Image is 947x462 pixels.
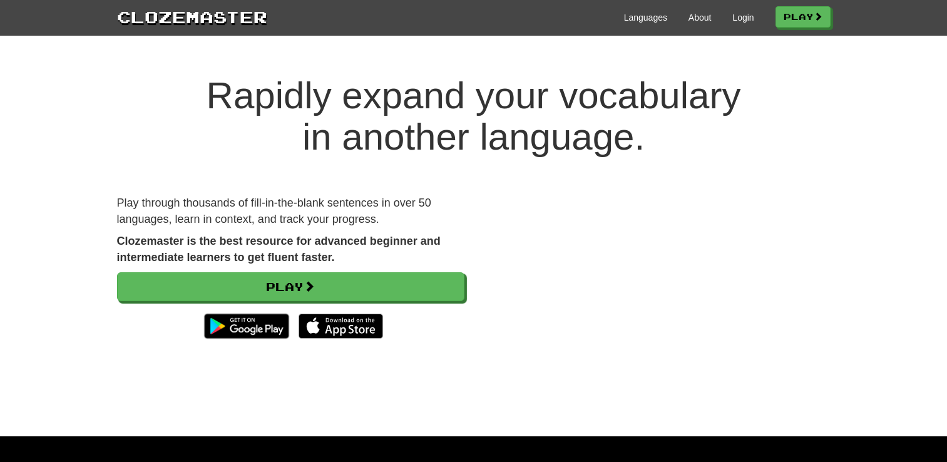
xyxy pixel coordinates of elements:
img: Download_on_the_App_Store_Badge_US-UK_135x40-25178aeef6eb6b83b96f5f2d004eda3bffbb37122de64afbaef7... [299,314,383,339]
a: Login [732,11,754,24]
img: Get it on Google Play [198,307,295,345]
strong: Clozemaster is the best resource for advanced beginner and intermediate learners to get fluent fa... [117,235,441,264]
a: Languages [624,11,667,24]
a: Play [776,6,831,28]
a: Clozemaster [117,5,267,28]
a: About [688,11,712,24]
p: Play through thousands of fill-in-the-blank sentences in over 50 languages, learn in context, and... [117,195,464,227]
a: Play [117,272,464,301]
